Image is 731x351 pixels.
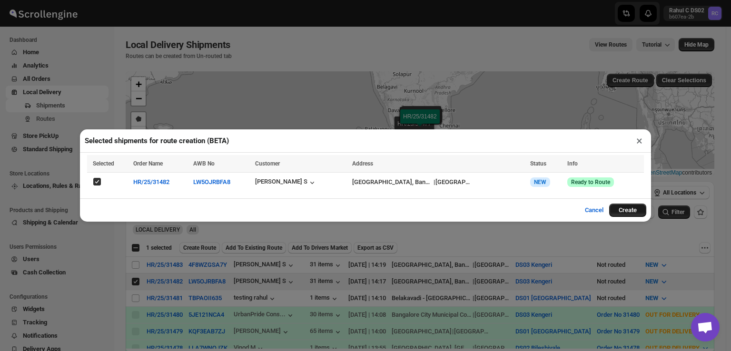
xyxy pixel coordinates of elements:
[530,160,546,167] span: Status
[85,136,229,146] h2: Selected shipments for route creation (BETA)
[567,160,578,167] span: Info
[632,134,646,147] button: ×
[193,160,215,167] span: AWB No
[352,160,373,167] span: Address
[133,160,163,167] span: Order Name
[691,313,720,341] div: Open chat
[255,160,280,167] span: Customer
